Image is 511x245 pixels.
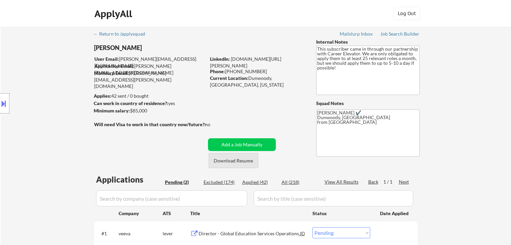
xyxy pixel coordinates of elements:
[254,190,413,206] input: Search by title (case sensitive)
[380,31,420,38] a: Job Search Builder
[119,210,163,217] div: Company
[199,230,300,237] div: Director - Global Education Services Operations
[94,121,206,127] strong: Will need Visa to work in that country now/future?:
[204,179,237,186] div: Excluded (174)
[242,179,276,186] div: Applied (42)
[94,63,206,76] div: [PERSON_NAME][EMAIL_ADDRESS][DOMAIN_NAME]
[94,56,206,69] div: [PERSON_NAME][EMAIL_ADDRESS][DOMAIN_NAME]
[209,153,258,168] button: Download Resume
[210,75,248,81] strong: Current Location:
[101,230,113,237] div: #1
[380,32,420,36] div: Job Search Builder
[94,100,204,107] div: yes
[119,230,163,237] div: veeva
[340,32,373,36] div: Mailslurp Inbox
[208,138,276,151] button: Add a Job Manually
[94,107,206,114] div: $85,000
[325,179,360,185] div: View All Results
[94,93,206,99] div: 42 sent / 0 bought
[165,179,199,186] div: Pending (2)
[299,227,306,239] div: JD
[210,68,305,75] div: [PHONE_NUMBER]
[190,210,306,217] div: Title
[96,190,247,206] input: Search by company (case sensitive)
[163,210,190,217] div: ATS
[210,56,230,62] strong: LinkedIn:
[93,32,152,36] div: ← Return to /applysquad
[210,56,281,68] a: [DOMAIN_NAME][URL][PERSON_NAME]
[393,7,420,20] button: Log Out
[380,210,410,217] div: Date Applied
[282,179,315,186] div: All (218)
[383,179,399,185] div: 1 / 1
[94,8,134,19] div: ApplyAll
[163,230,190,237] div: lever
[210,75,305,88] div: Dunwoody, [GEOGRAPHIC_DATA], [US_STATE]
[93,31,152,38] a: ← Return to /applysquad
[94,44,232,52] div: [PERSON_NAME]
[94,100,168,106] strong: Can work in country of residence?:
[340,31,373,38] a: Mailslurp Inbox
[316,100,420,107] div: Squad Notes
[316,39,420,45] div: Internal Notes
[96,176,163,184] div: Applications
[94,70,206,90] div: [PERSON_NAME][EMAIL_ADDRESS][PERSON_NAME][DOMAIN_NAME]
[205,121,224,128] div: no
[210,68,225,74] strong: Phone:
[399,179,410,185] div: Next
[312,207,370,219] div: Status
[368,179,379,185] div: Back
